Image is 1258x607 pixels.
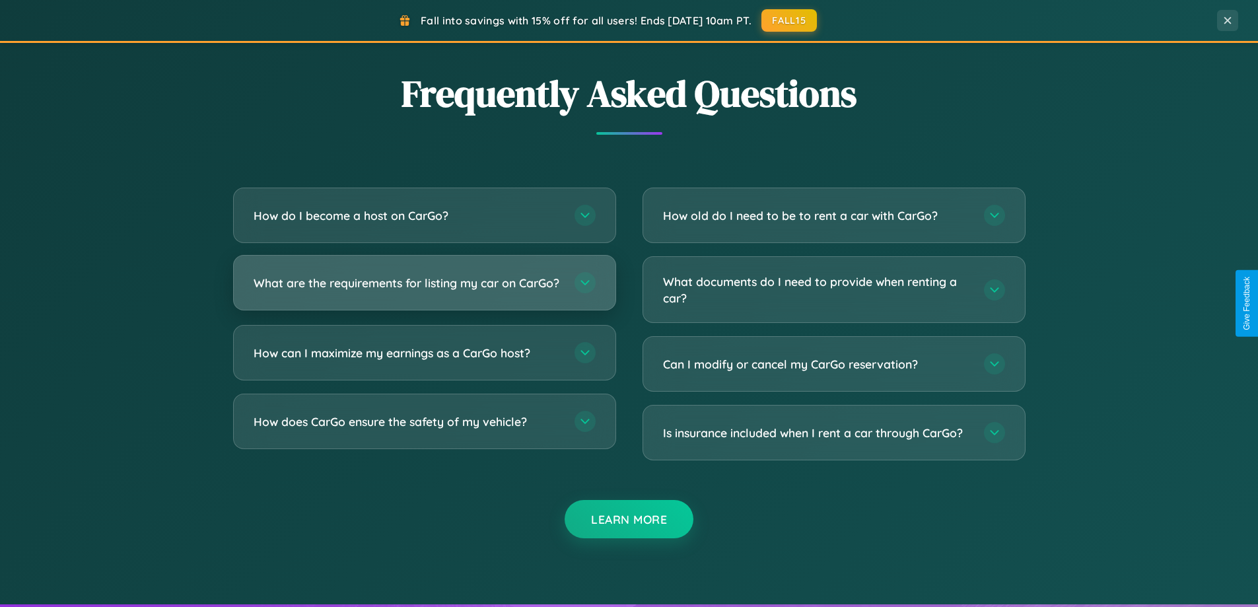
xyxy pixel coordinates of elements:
[421,14,751,27] span: Fall into savings with 15% off for all users! Ends [DATE] 10am PT.
[254,413,561,430] h3: How does CarGo ensure the safety of my vehicle?
[663,356,971,373] h3: Can I modify or cancel my CarGo reservation?
[254,275,561,291] h3: What are the requirements for listing my car on CarGo?
[565,500,693,538] button: Learn More
[663,273,971,306] h3: What documents do I need to provide when renting a car?
[663,207,971,224] h3: How old do I need to be to rent a car with CarGo?
[1242,277,1251,330] div: Give Feedback
[761,9,817,32] button: FALL15
[233,68,1026,119] h2: Frequently Asked Questions
[254,345,561,361] h3: How can I maximize my earnings as a CarGo host?
[254,207,561,224] h3: How do I become a host on CarGo?
[663,425,971,441] h3: Is insurance included when I rent a car through CarGo?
